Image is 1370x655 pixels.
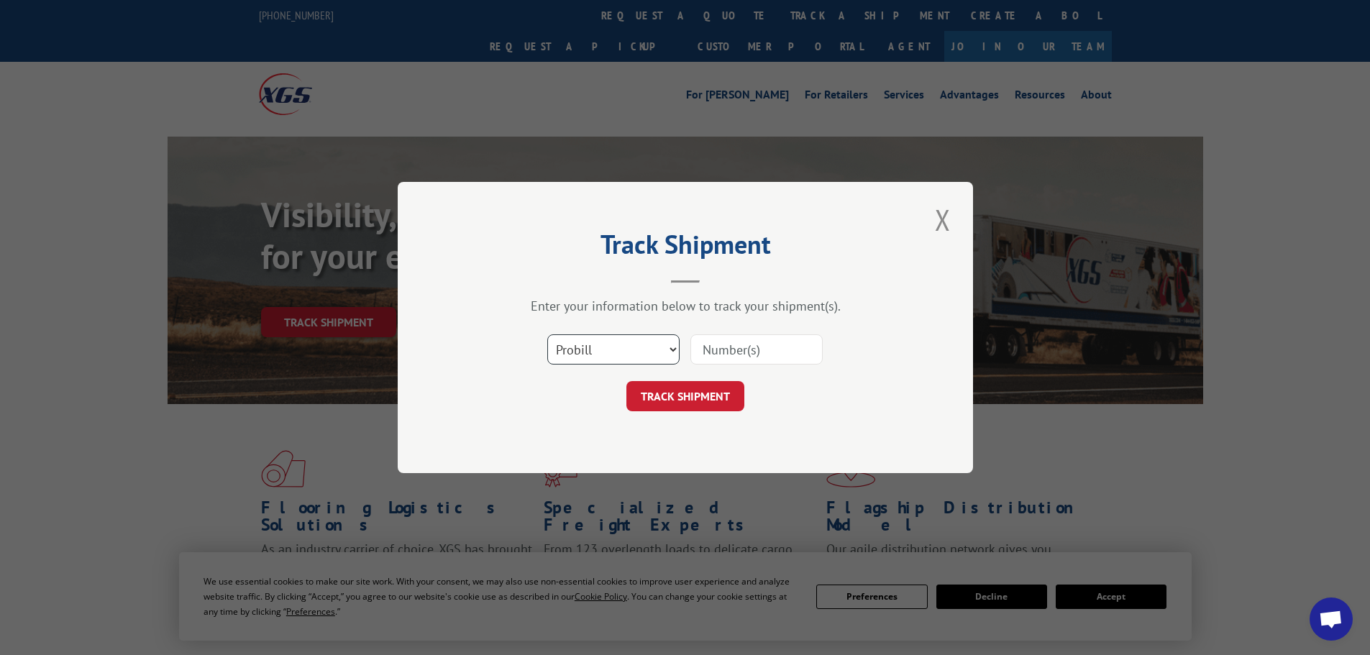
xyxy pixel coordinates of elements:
[470,298,901,314] div: Enter your information below to track your shipment(s).
[690,334,823,365] input: Number(s)
[626,381,744,411] button: TRACK SHIPMENT
[931,200,955,239] button: Close modal
[1310,597,1353,641] a: Open chat
[470,234,901,262] h2: Track Shipment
